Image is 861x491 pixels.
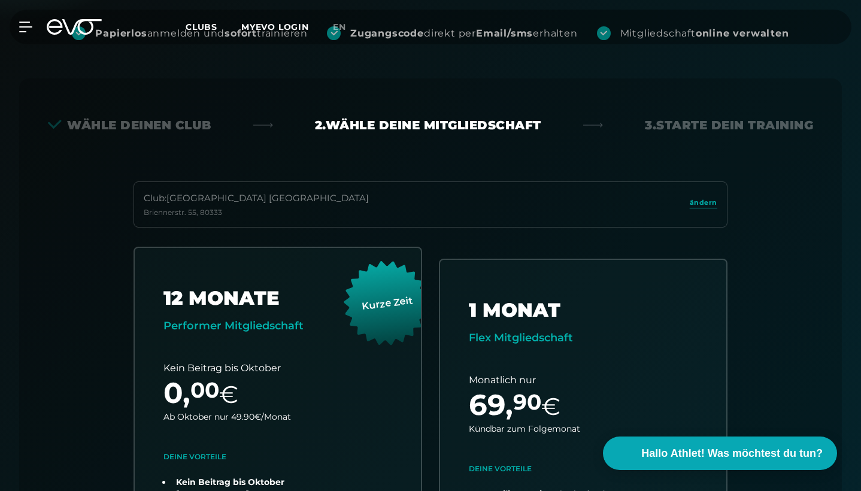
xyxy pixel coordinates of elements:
div: 2. Wähle deine Mitgliedschaft [315,117,541,134]
span: ändern [690,198,717,208]
span: Hallo Athlet! Was möchtest du tun? [641,445,823,462]
a: MYEVO LOGIN [241,22,309,32]
div: Club : [GEOGRAPHIC_DATA] [GEOGRAPHIC_DATA] [144,192,369,205]
span: Clubs [186,22,217,32]
a: ändern [690,198,717,211]
div: Briennerstr. 55 , 80333 [144,208,369,217]
div: Wähle deinen Club [48,117,211,134]
span: en [333,22,346,32]
button: Hallo Athlet! Was möchtest du tun? [603,437,837,470]
a: Clubs [186,21,241,32]
div: 3. Starte dein Training [645,117,813,134]
a: en [333,20,360,34]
